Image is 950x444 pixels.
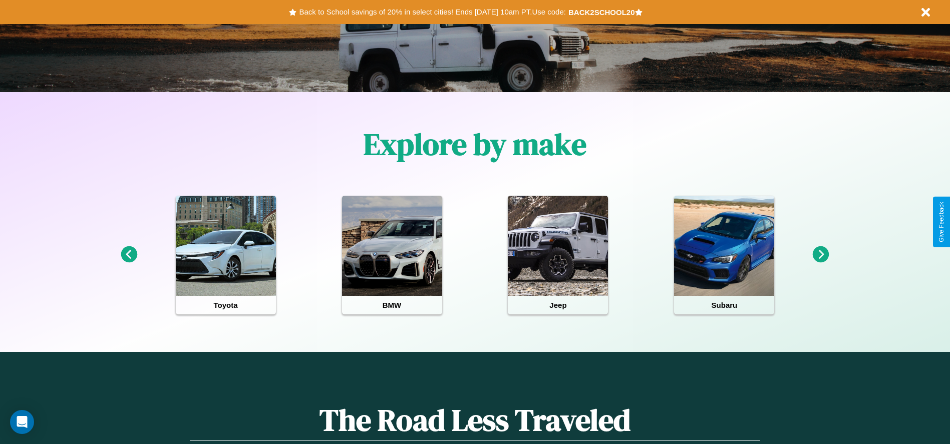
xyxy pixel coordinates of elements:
[190,399,760,441] h1: The Road Less Traveled
[364,124,586,165] h1: Explore by make
[342,296,442,314] h4: BMW
[176,296,276,314] h4: Toyota
[508,296,608,314] h4: Jeep
[296,5,568,19] button: Back to School savings of 20% in select cities! Ends [DATE] 10am PT.Use code:
[10,410,34,434] div: Open Intercom Messenger
[674,296,774,314] h4: Subaru
[938,202,945,242] div: Give Feedback
[568,8,635,17] b: BACK2SCHOOL20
